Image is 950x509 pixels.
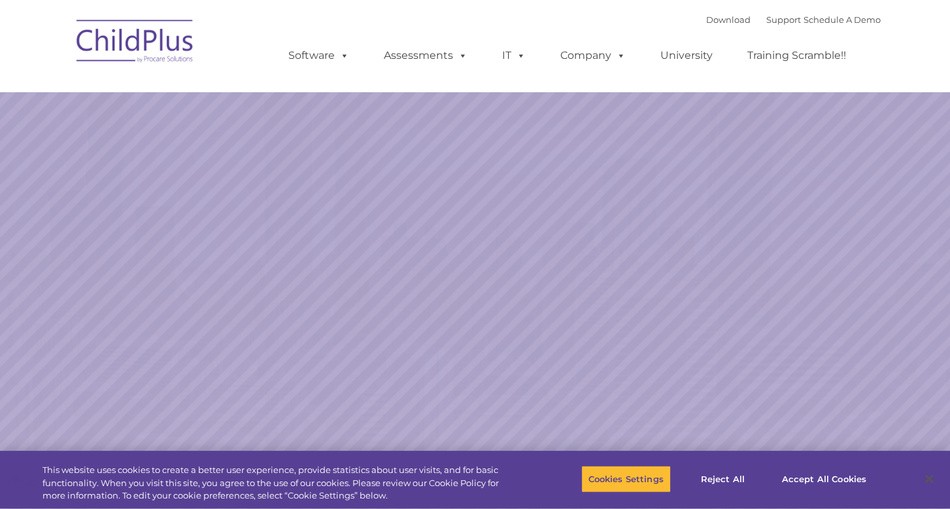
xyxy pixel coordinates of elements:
a: Download [706,14,751,25]
a: Schedule A Demo [804,14,881,25]
button: Close [915,465,943,493]
img: ChildPlus by Procare Solutions [70,10,201,76]
a: Support [766,14,801,25]
a: University [647,43,726,69]
font: | [706,14,881,25]
button: Reject All [682,465,764,493]
a: Software [275,43,362,69]
div: This website uses cookies to create a better user experience, provide statistics about user visit... [42,464,522,502]
a: Training Scramble!! [734,43,859,69]
button: Accept All Cookies [775,465,874,493]
a: Learn More [645,283,802,325]
a: Assessments [371,43,481,69]
a: Company [547,43,639,69]
a: IT [489,43,539,69]
button: Cookies Settings [581,465,671,493]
